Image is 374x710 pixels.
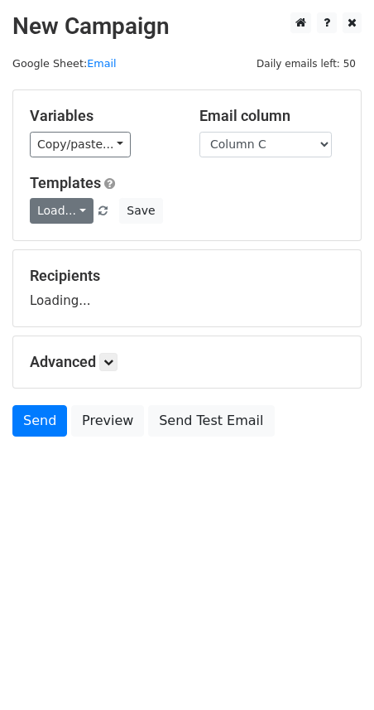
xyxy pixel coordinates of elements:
h5: Advanced [30,353,344,371]
button: Save [119,198,162,224]
span: Daily emails left: 50 [251,55,362,73]
h5: Variables [30,107,175,125]
a: Load... [30,198,93,224]
div: Loading... [30,267,344,310]
a: Send Test Email [148,405,274,437]
a: Preview [71,405,144,437]
h5: Recipients [30,267,344,285]
a: Templates [30,174,101,191]
a: Send [12,405,67,437]
iframe: Chat Widget [291,630,374,710]
a: Daily emails left: 50 [251,57,362,70]
a: Email [87,57,116,70]
small: Google Sheet: [12,57,117,70]
h2: New Campaign [12,12,362,41]
h5: Email column [199,107,344,125]
a: Copy/paste... [30,132,131,157]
